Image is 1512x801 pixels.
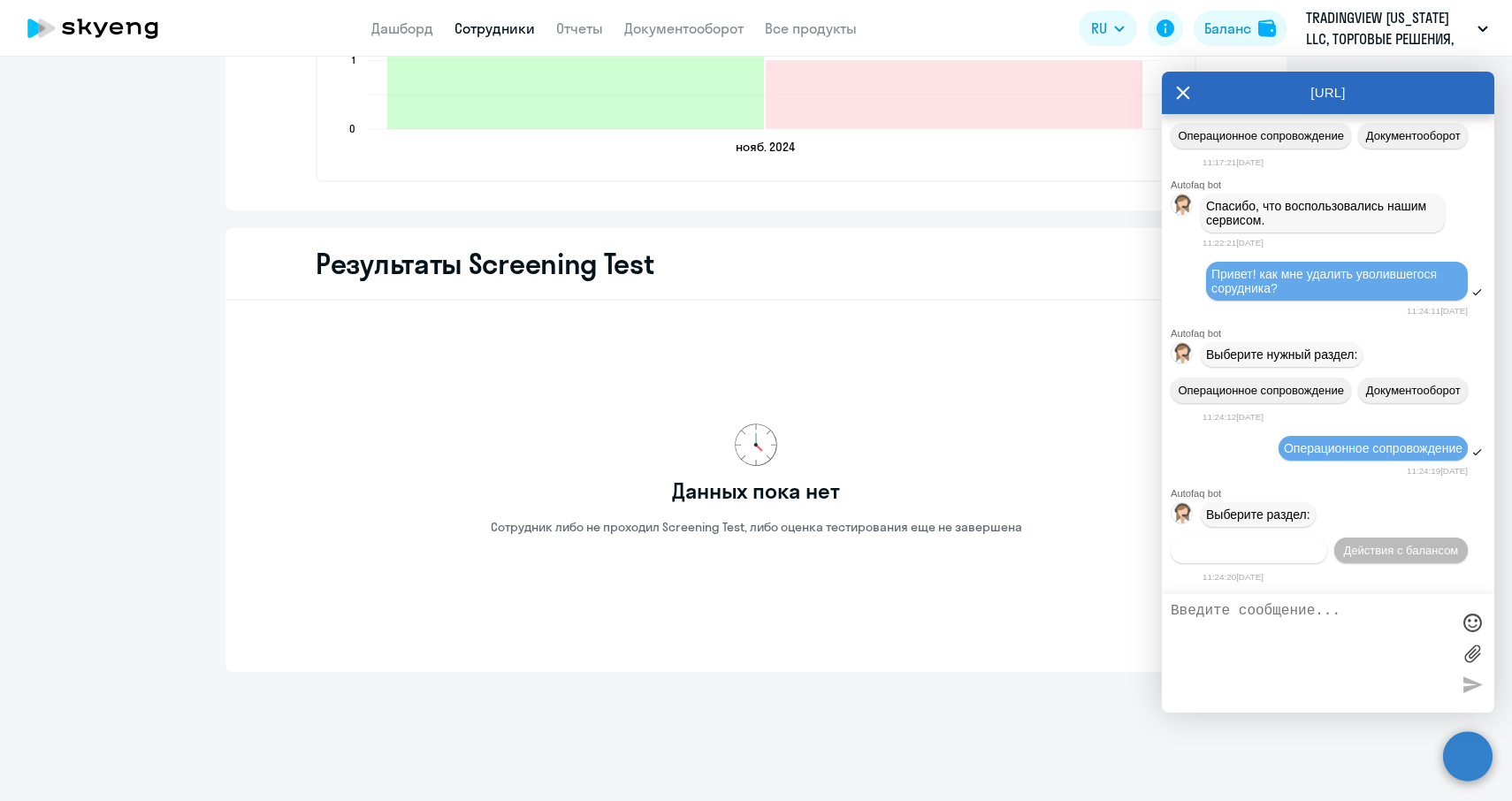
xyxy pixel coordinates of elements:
[1284,441,1462,455] span: Операционное сопровождение
[1079,11,1137,46] button: RU
[1407,306,1468,316] time: 11:24:11[DATE]
[1211,267,1440,295] span: Привет! как мне удалить уволившегося сорудника?
[1172,503,1194,529] img: bot avatar
[1306,7,1470,50] p: TRADINGVIEW [US_STATE] LLC, ТОРГОВЫЕ РЕШЕНИЯ, ООО
[556,19,603,37] a: Отчеты
[736,139,795,155] text: нояб. 2024
[1171,179,1494,190] div: Autofaq bot
[1178,384,1344,397] span: Операционное сопровождение
[1203,412,1264,422] time: 11:24:12[DATE]
[1206,347,1357,362] span: Выберите нужный раздел:
[1358,378,1468,403] button: Документооборот
[371,19,433,37] a: Дашборд
[1206,507,1310,522] span: Выберите раздел:
[766,61,1142,129] path: 2024-11-19T23:00:00.000Z Прогулы 1
[316,246,654,281] h2: Результаты Screening Test
[1459,640,1485,667] label: Лимит 10 файлов
[1343,544,1458,557] span: Действия с балансом
[1334,538,1468,563] button: Действия с балансом
[1171,538,1327,563] button: Действия по сотрудникам
[1194,11,1287,46] button: Балансbalance
[672,477,839,505] h3: Данных пока нет
[1180,544,1317,557] span: Действия по сотрудникам
[1258,19,1276,37] img: balance
[1172,343,1194,369] img: bot avatar
[1366,384,1461,397] span: Документооборот
[1172,195,1194,220] img: bot avatar
[1204,18,1251,39] div: Баланс
[1178,129,1344,142] span: Операционное сопровождение
[454,19,535,37] a: Сотрудники
[491,519,1022,535] p: Сотрудник либо не проходил Screening Test, либо оценка тестирования еще не завершена
[1203,157,1264,167] time: 11:17:21[DATE]
[735,423,777,466] img: no-data
[349,122,355,135] text: 0
[1358,123,1468,149] button: Документооборот
[1297,7,1497,50] button: TRADINGVIEW [US_STATE] LLC, ТОРГОВЫЕ РЕШЕНИЯ, ООО
[1407,466,1468,476] time: 11:24:19[DATE]
[1171,378,1351,403] button: Операционное сопровождение
[1091,18,1107,39] span: RU
[352,53,355,66] text: 1
[1203,238,1264,248] time: 11:22:21[DATE]
[1203,572,1264,582] time: 11:24:20[DATE]
[1171,488,1494,499] div: Autofaq bot
[1171,328,1494,339] div: Autofaq bot
[765,19,857,37] a: Все продукты
[1206,199,1430,227] span: Спасибо, что воспользовались нашим сервисом.
[624,19,744,37] a: Документооборот
[1366,129,1461,142] span: Документооборот
[1171,123,1351,149] button: Операционное сопровождение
